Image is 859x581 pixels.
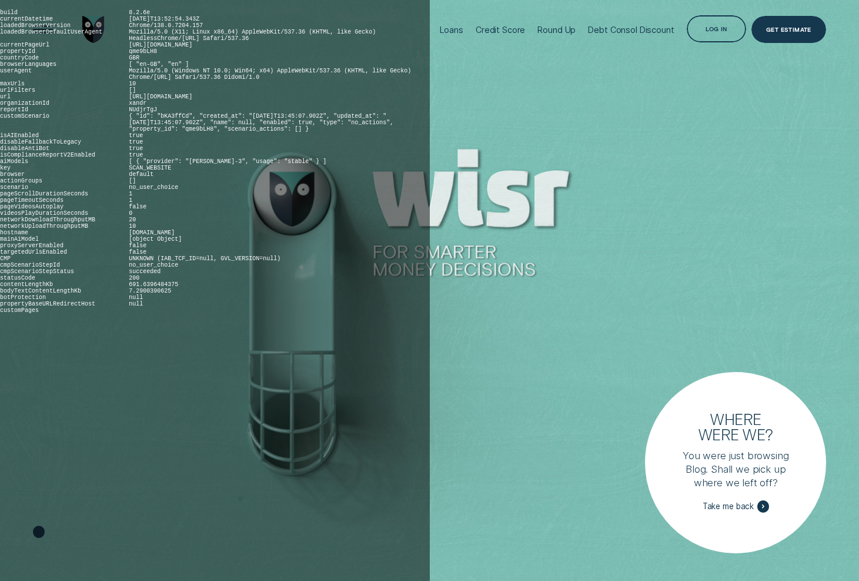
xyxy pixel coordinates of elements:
[129,42,192,48] pre: [URL][DOMAIN_NAME]
[129,210,132,217] pre: 0
[692,411,780,441] h3: Where were we?
[129,16,199,22] pre: [DATE]T13:52:54.343Z
[129,29,376,42] pre: Mozilla/5.0 (X11; Linux x86_64) AppleWebKit/537.36 (KHTML, like Gecko) HeadlessChrome/[URL] Safar...
[129,294,143,301] pre: null
[129,87,136,94] pre: []
[129,61,189,68] pre: [ "en-GB", "en" ]
[129,217,136,223] pre: 20
[129,262,178,268] pre: no_user_choice
[676,449,796,489] p: You were just browsing Blog. Shall we pick up where we left off?
[129,288,171,294] pre: 7.2900390625
[129,223,136,230] pre: 10
[476,25,525,35] div: Credit Score
[129,301,143,307] pre: null
[129,255,280,262] pre: UNKNOWN (IAB_TCF_ID=null, GVL_VERSION=null)
[588,25,674,35] div: Debt Consol Discount
[129,48,157,55] pre: qme9bLH8
[129,275,139,281] pre: 200
[129,204,146,210] pre: false
[129,152,143,158] pre: true
[129,158,326,165] pre: [ { "provider": "[PERSON_NAME]-3", "usage": "stable" } ]
[129,165,171,171] pre: SCAN_WEBSITE
[129,139,143,145] pre: true
[129,178,136,184] pre: []
[129,191,132,197] pre: 1
[703,502,754,512] span: Take me back
[129,197,132,204] pre: 1
[129,230,175,236] pre: [DOMAIN_NAME]
[129,94,192,100] pre: [URL][DOMAIN_NAME]
[129,145,143,152] pre: true
[129,68,411,81] pre: Mozilla/5.0 (Windows NT 10.0; Win64; x64) AppleWebKit/537.36 (KHTML, like Gecko) Chrome/[URL] Saf...
[129,236,182,243] pre: [object Object]
[537,25,576,35] div: Round Up
[129,22,203,29] pre: Chrome/138.0.7204.157
[687,15,746,42] button: Log in
[129,132,143,139] pre: true
[129,9,150,16] pre: 8.2.6e
[129,113,393,132] pre: { "id": "bKA3ffCd", "created_at": "[DATE]T13:45:07.902Z", "updated_at": "[DATE]T13:45:07.902Z", "...
[129,184,178,191] pre: no_user_choice
[645,372,826,553] a: Where were we?You were just browsing Blog. Shall we pick up where we left off?Take me back
[751,16,827,43] a: Get Estimate
[129,243,146,249] pre: false
[129,81,136,87] pre: 10
[129,100,146,107] pre: xandr
[129,107,157,113] pre: NUdjrTgJ
[440,25,463,35] div: Loans
[129,55,139,61] pre: GBR
[129,249,146,255] pre: false
[129,171,153,178] pre: default
[129,281,178,288] pre: 691.6396484375
[129,268,161,275] pre: succeeded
